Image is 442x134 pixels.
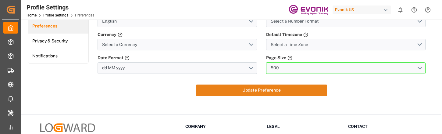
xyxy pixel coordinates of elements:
label: Date Format [98,55,123,61]
button: open menu [98,16,257,27]
button: Evonik US [333,4,394,16]
label: Currency [98,31,116,38]
button: open menu [98,39,257,50]
span: dd.MM.yyyy [102,65,125,71]
h3: Company [185,123,259,130]
label: Default Timezone [266,31,302,38]
h3: Contact [348,123,422,130]
span: Select a Time Zone [271,42,308,48]
a: Notifications [28,49,88,63]
img: Logward Logo [40,123,95,132]
span: English [102,18,117,24]
button: show 0 new notifications [394,3,407,17]
button: open menu [266,62,426,74]
button: open menu [266,39,426,50]
button: open menu [266,16,426,27]
span: Select a Currency [102,42,137,48]
button: Update Preference [196,85,327,96]
div: Profile Settings [27,3,94,12]
a: Privacy & Security [28,34,88,49]
label: Page Size [266,55,286,61]
span: Select a Number Format [271,18,319,24]
h3: Legal [267,123,340,130]
a: Home [27,13,37,17]
a: Profile Settings [43,13,68,17]
span: 500 [271,65,279,71]
div: Evonik US [333,5,391,14]
button: open menu [98,62,257,74]
a: Preferences [28,19,88,34]
button: Help Center [407,3,421,17]
img: Evonik-brand-mark-Deep-Purple-RGB.jpeg_1700498283.jpeg [289,5,328,15]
